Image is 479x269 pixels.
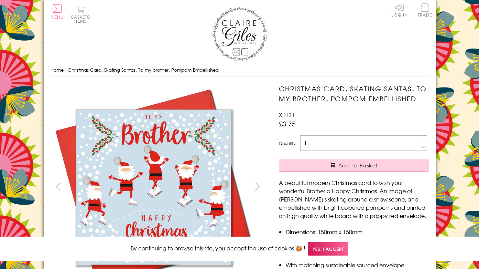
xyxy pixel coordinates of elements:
a: Home [51,66,64,73]
span: Christmas Card, Skating Santas, To my brother, Pompom Embellished [68,66,219,73]
span: XP121 [279,111,295,119]
p: A beautiful modern Christmas card to wish your wonderful Brother a Happy Christmas. An image of [... [279,178,428,220]
nav: breadcrumbs [51,63,429,77]
button: Menu [51,4,64,19]
button: prev [51,179,66,194]
span: Menu [51,14,64,20]
button: Add to Basket [279,159,428,172]
h1: Christmas Card, Skating Santas, To my brother, Pompom Embellished [279,84,428,104]
span: Trade [418,3,432,17]
span: Yes, I accept [308,242,348,256]
span: £3.75 [279,119,296,128]
button: next [250,179,265,194]
li: Blank inside for your own message [286,236,428,244]
button: Basket0 items [71,6,90,23]
a: Trade [418,3,432,18]
span: Add to Basket [338,162,378,169]
a: Log In [391,3,408,17]
img: Claire Giles Greetings Cards [212,7,267,61]
li: Dimensions: 150mm x 150mm [286,228,428,236]
span: 0 items [74,14,90,24]
span: › [65,66,66,73]
li: With matching sustainable sourced envelope [286,261,428,269]
label: Quantity [279,140,295,146]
